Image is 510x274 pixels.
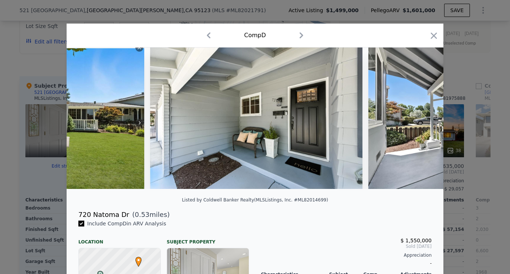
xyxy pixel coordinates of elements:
[129,210,170,220] span: ( miles)
[261,258,432,268] div: -
[182,197,328,203] div: Listed by Coldwell Banker Realty (MLSListings, Inc. #ML82014699)
[167,233,249,245] div: Subject Property
[134,254,144,266] span: •
[244,31,266,40] div: Comp D
[150,48,362,189] img: Property Img
[134,257,138,261] div: •
[400,238,432,243] span: $ 1,550,000
[84,221,169,226] span: Include Comp D in ARV Analysis
[78,233,161,245] div: Location
[261,252,432,258] div: Appreciation
[78,210,129,220] div: 720 Natoma Dr
[261,243,432,249] span: Sold [DATE]
[135,211,149,218] span: 0.53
